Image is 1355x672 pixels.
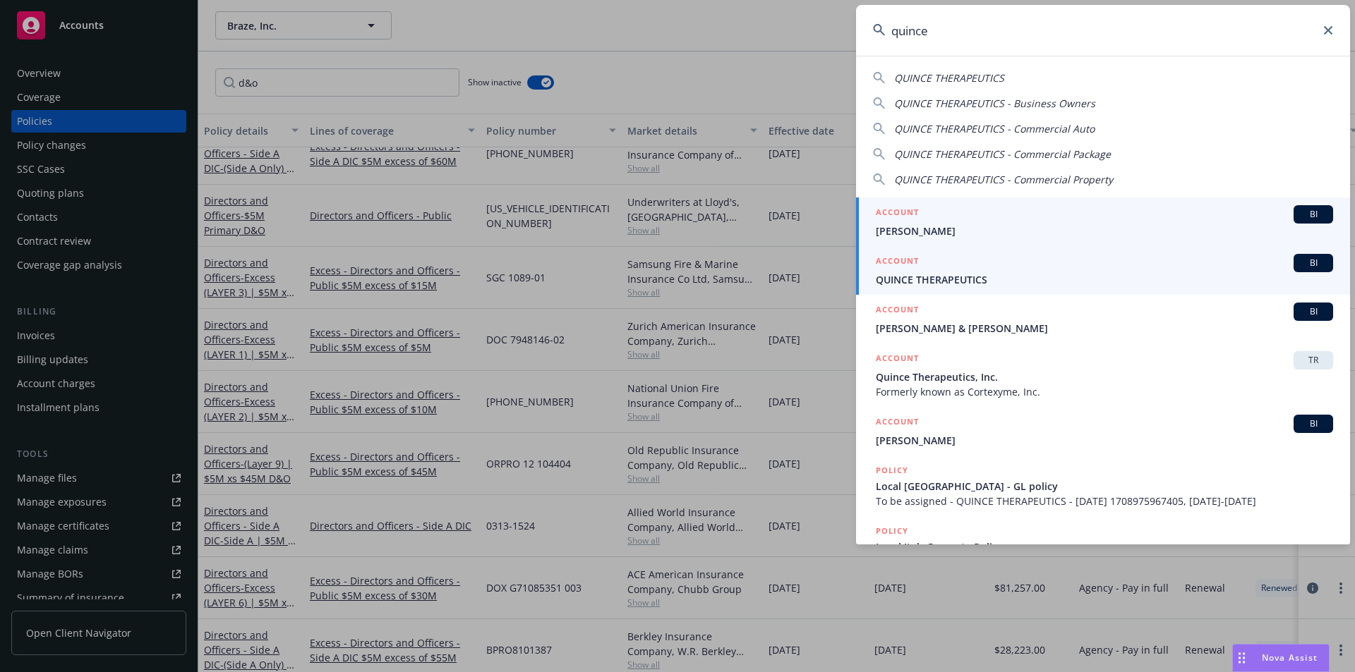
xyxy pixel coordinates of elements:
[1233,644,1251,671] div: Drag to move
[1232,644,1330,672] button: Nova Assist
[876,272,1333,287] span: QUINCE THERAPEUTICS
[856,456,1350,516] a: POLICYLocal [GEOGRAPHIC_DATA] - GL policyTo be assigned - QUINCE THERAPEUTICS - [DATE] 1708975967...
[894,122,1095,135] span: QUINCE THERAPEUTICS - Commercial Auto
[1299,208,1327,221] span: BI
[876,494,1333,508] span: To be assigned - QUINCE THERAPEUTICS - [DATE] 1708975967405, [DATE]-[DATE]
[876,539,1333,554] span: Local Italy Property Policy
[876,351,919,368] h5: ACCOUNT
[876,463,908,477] h5: POLICY
[856,5,1350,56] input: Search...
[876,224,1333,238] span: [PERSON_NAME]
[856,246,1350,295] a: ACCOUNTBIQUINCE THERAPEUTICS
[894,97,1095,110] span: QUINCE THERAPEUTICS - Business Owners
[876,254,919,271] h5: ACCOUNT
[876,205,919,222] h5: ACCOUNT
[1299,305,1327,318] span: BI
[876,321,1333,336] span: [PERSON_NAME] & [PERSON_NAME]
[1262,652,1318,664] span: Nova Assist
[1299,354,1327,367] span: TR
[876,415,919,432] h5: ACCOUNT
[856,343,1350,407] a: ACCOUNTTRQuince Therapeutics, Inc.Formerly known as Cortexyme, Inc.
[876,369,1333,384] span: Quince Therapeutics, Inc.
[876,384,1333,399] span: Formerly known as Cortexyme, Inc.
[894,173,1113,186] span: QUINCE THERAPEUTICS - Commercial Property
[1299,257,1327,269] span: BI
[1299,417,1327,430] span: BI
[876,479,1333,494] span: Local [GEOGRAPHIC_DATA] - GL policy
[856,407,1350,456] a: ACCOUNTBI[PERSON_NAME]
[856,197,1350,246] a: ACCOUNTBI[PERSON_NAME]
[894,147,1111,161] span: QUINCE THERAPEUTICS - Commercial Package
[876,433,1333,448] span: [PERSON_NAME]
[894,71,1004,85] span: QUINCE THERAPEUTICS
[876,303,919,319] h5: ACCOUNT
[876,524,908,538] h5: POLICY
[856,516,1350,577] a: POLICYLocal Italy Property Policy
[856,295,1350,343] a: ACCOUNTBI[PERSON_NAME] & [PERSON_NAME]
